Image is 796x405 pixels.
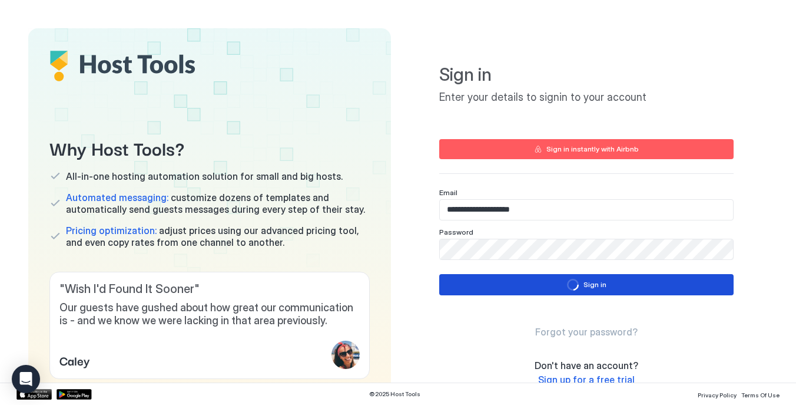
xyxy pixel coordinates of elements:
[66,192,370,215] span: customize dozens of templates and automatically send guests messages during every step of their s...
[57,389,92,400] a: Google Play Store
[12,365,40,393] div: Open Intercom Messenger
[538,374,635,386] a: Sign up for a free trial
[741,391,780,399] span: Terms Of Use
[698,391,737,399] span: Privacy Policy
[583,279,606,290] div: Sign in
[66,225,370,248] span: adjust prices using our advanced pricing tool, and even copy rates from one channel to another.
[535,360,638,371] span: Don't have an account?
[538,374,635,386] span: Sign up for a free trial
[439,139,734,159] button: Sign in instantly with Airbnb
[546,144,639,154] div: Sign in instantly with Airbnb
[567,279,579,291] div: loading
[439,228,473,236] span: Password
[741,388,780,400] a: Terms Of Use
[16,389,52,400] a: App Store
[66,170,343,182] span: All-in-one hosting automation solution for small and big hosts.
[698,388,737,400] a: Privacy Policy
[440,200,733,220] input: Input Field
[440,239,733,259] input: Input Field
[331,341,360,369] div: profile
[66,225,157,236] span: Pricing optimization:
[439,188,457,197] span: Email
[535,326,638,338] span: Forgot your password?
[59,351,90,369] span: Caley
[66,192,168,203] span: Automated messaging:
[59,301,360,328] span: Our guests have gushed about how great our communication is - and we know we were lacking in that...
[439,274,734,295] button: loadingSign in
[369,390,420,398] span: © 2025 Host Tools
[439,91,734,104] span: Enter your details to signin to your account
[49,134,370,161] span: Why Host Tools?
[59,282,360,297] span: " Wish I'd Found It Sooner "
[535,326,638,338] a: Forgot your password?
[439,64,734,86] span: Sign in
